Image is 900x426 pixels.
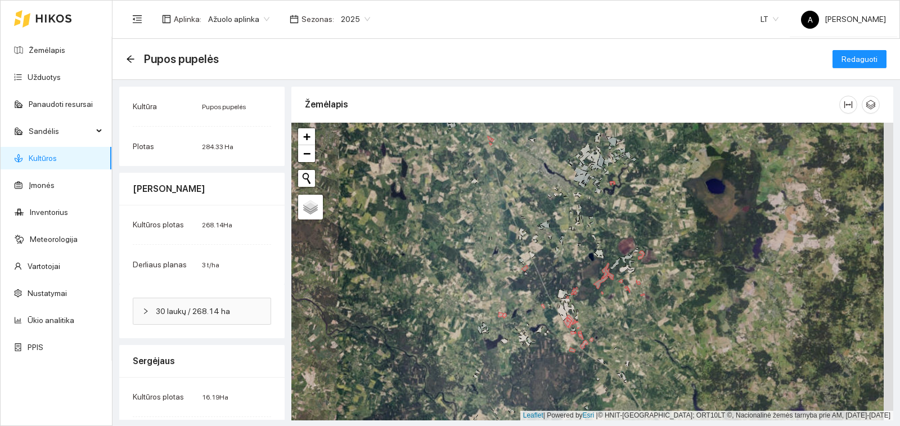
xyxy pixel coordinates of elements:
[133,173,271,205] div: [PERSON_NAME]
[202,393,228,401] span: 16.19 Ha
[132,14,142,24] span: menu-fold
[596,411,598,419] span: |
[341,11,370,28] span: 2025
[839,96,857,114] button: column-width
[303,129,310,144] span: +
[202,221,232,229] span: 268.14 Ha
[133,298,271,324] div: 30 laukų / 268.14 ha
[583,411,595,419] a: Esri
[298,145,315,162] a: Zoom out
[301,13,334,25] span: Sezonas :
[133,102,157,111] span: Kultūra
[298,195,323,219] a: Layers
[133,345,271,377] div: Sergėjaus
[808,11,813,29] span: A
[29,46,65,55] a: Žemėlapis
[28,316,74,325] a: Ūkio analitika
[30,208,68,217] a: Inventorius
[142,308,149,315] span: right
[133,392,184,401] span: Kultūros plotas
[303,146,310,160] span: −
[305,88,839,120] div: Žemėlapis
[28,73,61,82] a: Užduotys
[144,50,219,68] span: Pupos pupelės
[520,411,893,420] div: | Powered by © HNIT-[GEOGRAPHIC_DATA]; ORT10LT ©, Nacionalinė žemės tarnyba prie AM, [DATE]-[DATE]
[29,100,93,109] a: Panaudoti resursai
[298,128,315,145] a: Zoom in
[760,11,778,28] span: LT
[126,8,148,30] button: menu-fold
[162,15,171,24] span: layout
[208,11,269,28] span: Ažuolo aplinka
[28,343,43,352] a: PPIS
[202,143,233,151] span: 284.33 Ha
[30,235,78,244] a: Meteorologija
[133,220,184,229] span: Kultūros plotas
[126,55,135,64] span: arrow-left
[29,154,57,163] a: Kultūros
[202,103,246,111] span: Pupos pupelės
[174,13,201,25] span: Aplinka :
[841,53,877,65] span: Redaguoti
[28,262,60,271] a: Vartotojai
[298,170,315,187] button: Initiate a new search
[840,100,857,109] span: column-width
[801,15,886,24] span: [PERSON_NAME]
[202,261,219,269] span: 3 t/ha
[29,120,93,142] span: Sandėlis
[832,50,886,68] button: Redaguoti
[133,142,154,151] span: Plotas
[156,305,262,317] span: 30 laukų / 268.14 ha
[126,55,135,64] div: Atgal
[28,289,67,298] a: Nustatymai
[133,260,187,269] span: Derliaus planas
[523,411,543,419] a: Leaflet
[290,15,299,24] span: calendar
[29,181,55,190] a: Įmonės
